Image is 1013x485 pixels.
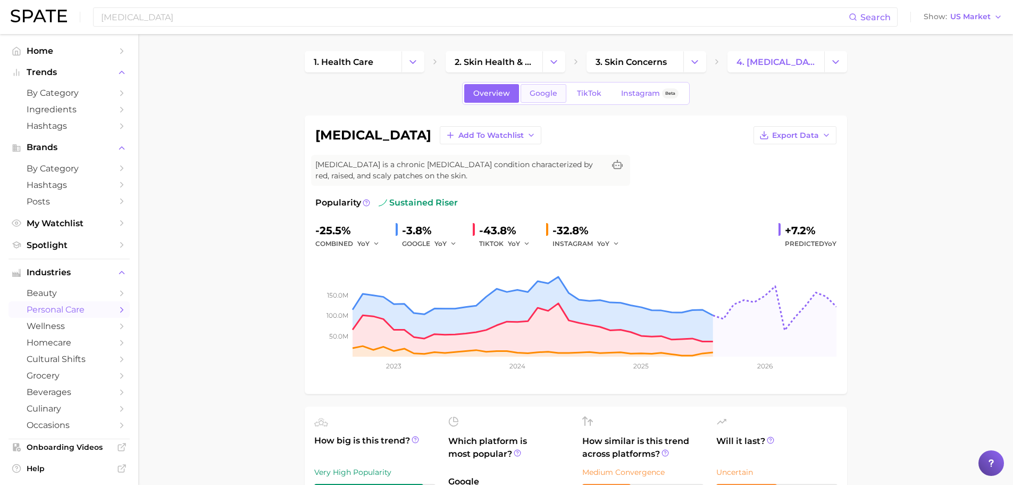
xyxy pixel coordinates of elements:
button: YoY [357,237,380,250]
button: Change Category [824,51,847,72]
span: Ingredients [27,104,112,114]
span: Brands [27,143,112,152]
span: Predicted [785,237,836,250]
span: 3. skin concerns [596,57,667,67]
button: Export Data [754,126,836,144]
span: Add to Watchlist [458,131,524,140]
a: Help [9,461,130,476]
span: YoY [597,239,609,248]
button: Brands [9,139,130,155]
div: combined [315,237,387,250]
div: +7.2% [785,222,836,239]
span: sustained riser [379,196,458,209]
span: culinary [27,404,112,414]
a: beverages [9,384,130,400]
a: My Watchlist [9,215,130,232]
span: Google [530,89,557,98]
h1: [MEDICAL_DATA] [315,129,431,142]
span: How big is this trend? [314,434,436,461]
a: Spotlight [9,237,130,253]
div: INSTAGRAM [552,237,627,250]
span: Show [924,14,947,20]
a: grocery [9,367,130,384]
a: Posts [9,193,130,210]
tspan: 2023 [386,362,401,370]
a: Ingredients [9,101,130,118]
span: Popularity [315,196,361,209]
a: cultural shifts [9,351,130,367]
span: Will it last? [716,435,838,461]
input: Search here for a brand, industry, or ingredient [100,8,849,26]
a: 3. skin concerns [587,51,683,72]
a: TikTok [568,84,610,103]
span: 1. health care [314,57,373,67]
span: by Category [27,163,112,174]
a: Overview [464,84,519,103]
a: Google [521,84,566,103]
span: grocery [27,371,112,381]
span: 4. [MEDICAL_DATA] [736,57,815,67]
span: 2. skin health & burns [455,57,533,67]
a: Onboarding Videos [9,439,130,455]
div: Very High Popularity [314,466,436,479]
button: Trends [9,64,130,80]
span: Industries [27,268,112,277]
a: 2. skin health & burns [446,51,542,72]
span: YoY [508,239,520,248]
span: Hashtags [27,180,112,190]
div: -32.8% [552,222,627,239]
span: cultural shifts [27,354,112,364]
div: TIKTOK [479,237,538,250]
span: [MEDICAL_DATA] is a chronic [MEDICAL_DATA] condition characterized by red, raised, and scaly patc... [315,159,605,182]
span: Spotlight [27,240,112,250]
span: Onboarding Videos [27,442,112,452]
span: beverages [27,387,112,397]
tspan: 2025 [633,362,649,370]
span: How similar is this trend across platforms? [582,435,704,461]
a: 1. health care [305,51,401,72]
span: Posts [27,196,112,207]
span: personal care [27,305,112,315]
button: ShowUS Market [921,10,1005,24]
button: YoY [434,237,457,250]
a: Hashtags [9,118,130,134]
a: wellness [9,318,130,334]
tspan: 2026 [757,362,772,370]
button: YoY [597,237,620,250]
span: Help [27,464,112,473]
a: beauty [9,285,130,301]
span: Instagram [621,89,660,98]
a: homecare [9,334,130,351]
button: Add to Watchlist [440,126,541,144]
button: Industries [9,265,130,281]
div: -43.8% [479,222,538,239]
span: Beta [665,89,675,98]
span: Trends [27,68,112,77]
div: Medium Convergence [582,466,704,479]
span: Hashtags [27,121,112,131]
div: Uncertain [716,466,838,479]
button: YoY [508,237,531,250]
a: occasions [9,417,130,433]
button: Change Category [542,51,565,72]
button: Change Category [401,51,424,72]
a: culinary [9,400,130,417]
span: wellness [27,321,112,331]
span: US Market [950,14,991,20]
span: occasions [27,420,112,430]
span: by Category [27,88,112,98]
span: My Watchlist [27,218,112,228]
span: Export Data [772,131,819,140]
a: personal care [9,301,130,318]
span: YoY [357,239,370,248]
a: Home [9,43,130,59]
a: Hashtags [9,177,130,193]
a: by Category [9,160,130,177]
span: TikTok [577,89,601,98]
span: YoY [434,239,447,248]
a: InstagramBeta [612,84,688,103]
div: -25.5% [315,222,387,239]
img: SPATE [11,10,67,22]
span: Home [27,46,112,56]
img: sustained riser [379,199,387,207]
